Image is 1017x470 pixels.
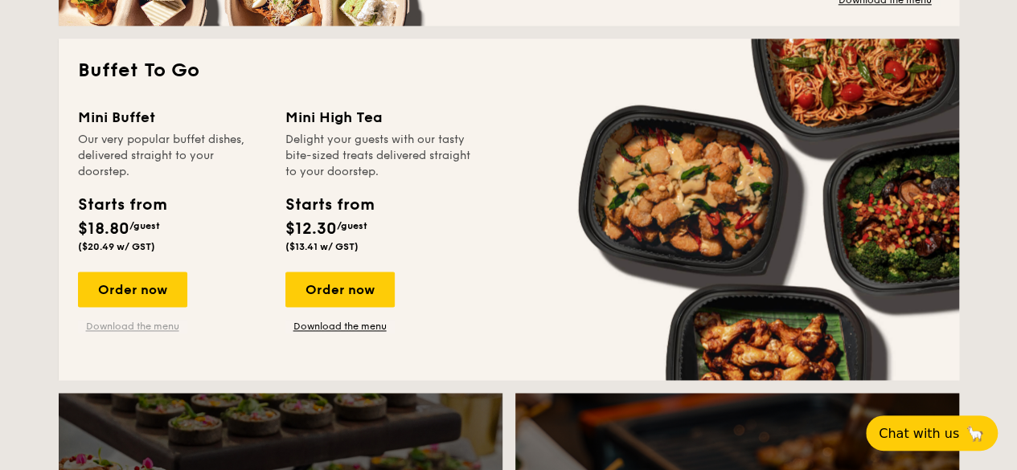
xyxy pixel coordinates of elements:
[966,424,985,443] span: 🦙
[866,415,998,451] button: Chat with us🦙
[78,132,266,180] div: Our very popular buffet dishes, delivered straight to your doorstep.
[78,219,129,239] span: $18.80
[78,193,166,217] div: Starts from
[879,426,959,441] span: Chat with us
[285,272,395,307] div: Order now
[78,320,187,333] a: Download the menu
[285,320,395,333] a: Download the menu
[78,58,940,84] h2: Buffet To Go
[285,106,474,129] div: Mini High Tea
[285,193,373,217] div: Starts from
[78,241,155,252] span: ($20.49 w/ GST)
[78,272,187,307] div: Order now
[285,132,474,180] div: Delight your guests with our tasty bite-sized treats delivered straight to your doorstep.
[129,220,160,231] span: /guest
[285,241,359,252] span: ($13.41 w/ GST)
[285,219,337,239] span: $12.30
[337,220,367,231] span: /guest
[78,106,266,129] div: Mini Buffet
